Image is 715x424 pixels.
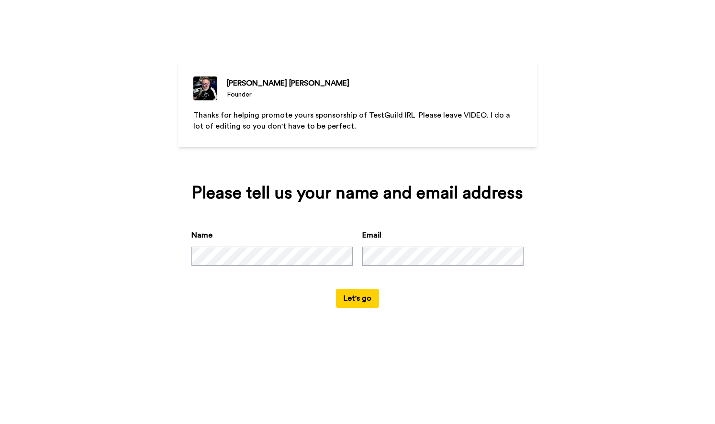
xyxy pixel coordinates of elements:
button: Let's go [336,289,379,308]
div: Please tell us your name and email address [191,184,524,203]
span: Thanks for helping promote yours sponsorship of TestGuild IRL Please leave VIDEO. I do a lot of e... [193,111,512,130]
div: Founder [227,90,349,99]
label: Email [362,229,381,241]
label: Name [191,229,212,241]
div: [PERSON_NAME] [PERSON_NAME] [227,77,349,89]
img: Founder [193,76,217,100]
